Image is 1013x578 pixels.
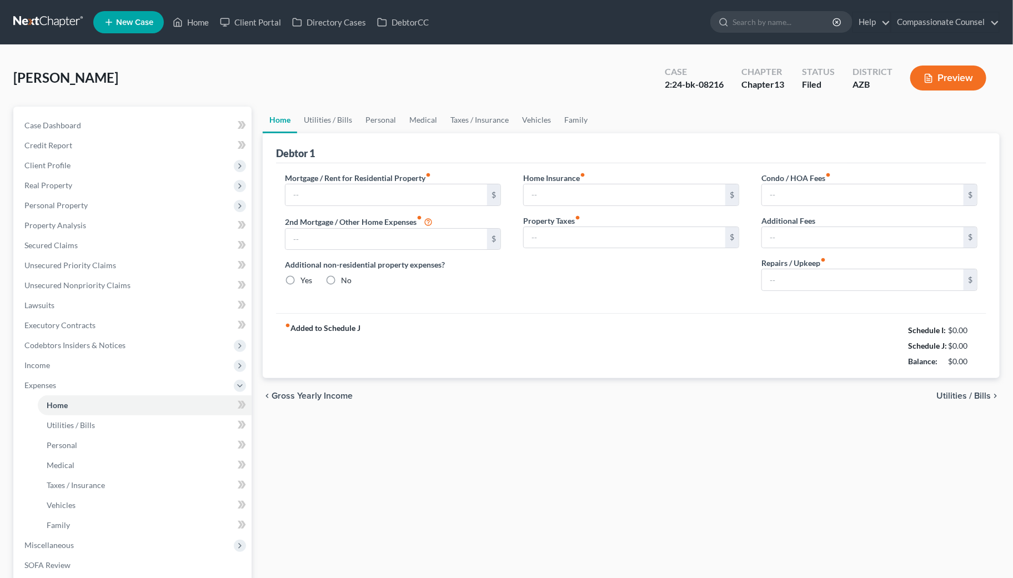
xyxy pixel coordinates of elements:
[936,391,1000,400] button: Utilities / Bills chevron_right
[285,215,433,228] label: 2nd Mortgage / Other Home Expenses
[24,160,71,170] span: Client Profile
[38,395,252,415] a: Home
[16,315,252,335] a: Executory Contracts
[263,391,272,400] i: chevron_left
[910,66,986,91] button: Preview
[487,184,500,205] div: $
[285,184,487,205] input: --
[762,184,964,205] input: --
[214,12,287,32] a: Client Portal
[964,269,977,290] div: $
[272,391,353,400] span: Gross Yearly Income
[38,515,252,535] a: Family
[47,460,74,470] span: Medical
[47,520,70,530] span: Family
[287,12,372,32] a: Directory Cases
[24,380,56,390] span: Expenses
[13,69,118,86] span: [PERSON_NAME]
[372,12,434,32] a: DebtorCC
[47,400,68,410] span: Home
[24,200,88,210] span: Personal Property
[403,107,444,133] a: Medical
[725,227,739,248] div: $
[761,172,831,184] label: Condo / HOA Fees
[761,257,826,269] label: Repairs / Upkeep
[285,259,501,270] label: Additional non-residential property expenses?
[762,227,964,248] input: --
[16,215,252,235] a: Property Analysis
[524,227,725,248] input: --
[24,340,126,350] span: Codebtors Insiders & Notices
[24,320,96,330] span: Executory Contracts
[263,107,297,133] a: Home
[733,12,834,32] input: Search by name...
[524,184,725,205] input: --
[558,107,594,133] a: Family
[24,260,116,270] span: Unsecured Priority Claims
[24,180,72,190] span: Real Property
[964,184,977,205] div: $
[38,435,252,455] a: Personal
[24,300,54,310] span: Lawsuits
[444,107,515,133] a: Taxes / Insurance
[38,455,252,475] a: Medical
[852,66,892,78] div: District
[991,391,1000,400] i: chevron_right
[774,79,784,89] span: 13
[285,323,360,369] strong: Added to Schedule J
[38,495,252,515] a: Vehicles
[580,172,585,178] i: fiber_manual_record
[575,215,580,220] i: fiber_manual_record
[24,560,71,570] span: SOFA Review
[964,227,977,248] div: $
[16,115,252,135] a: Case Dashboard
[802,78,835,91] div: Filed
[24,120,81,130] span: Case Dashboard
[16,255,252,275] a: Unsecured Priority Claims
[949,356,978,367] div: $0.00
[515,107,558,133] a: Vehicles
[665,66,724,78] div: Case
[16,295,252,315] a: Lawsuits
[359,107,403,133] a: Personal
[936,391,991,400] span: Utilities / Bills
[802,66,835,78] div: Status
[425,172,431,178] i: fiber_manual_record
[47,500,76,510] span: Vehicles
[24,540,74,550] span: Miscellaneous
[47,420,95,430] span: Utilities / Bills
[47,440,77,450] span: Personal
[16,235,252,255] a: Secured Claims
[741,66,784,78] div: Chapter
[263,391,353,400] button: chevron_left Gross Yearly Income
[16,555,252,575] a: SOFA Review
[167,12,214,32] a: Home
[523,172,585,184] label: Home Insurance
[523,215,580,227] label: Property Taxes
[853,12,890,32] a: Help
[300,275,312,286] label: Yes
[852,78,892,91] div: AZB
[762,269,964,290] input: --
[47,480,105,490] span: Taxes / Insurance
[908,341,947,350] strong: Schedule J:
[417,215,422,220] i: fiber_manual_record
[24,280,131,290] span: Unsecured Nonpriority Claims
[665,78,724,91] div: 2:24-bk-08216
[285,229,487,250] input: --
[276,147,315,160] div: Debtor 1
[285,172,431,184] label: Mortgage / Rent for Residential Property
[297,107,359,133] a: Utilities / Bills
[949,325,978,336] div: $0.00
[908,356,937,366] strong: Balance:
[741,78,784,91] div: Chapter
[820,257,826,263] i: fiber_manual_record
[24,240,78,250] span: Secured Claims
[16,135,252,155] a: Credit Report
[891,12,999,32] a: Compassionate Counsel
[285,323,290,328] i: fiber_manual_record
[116,18,153,27] span: New Case
[38,415,252,435] a: Utilities / Bills
[341,275,352,286] label: No
[24,360,50,370] span: Income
